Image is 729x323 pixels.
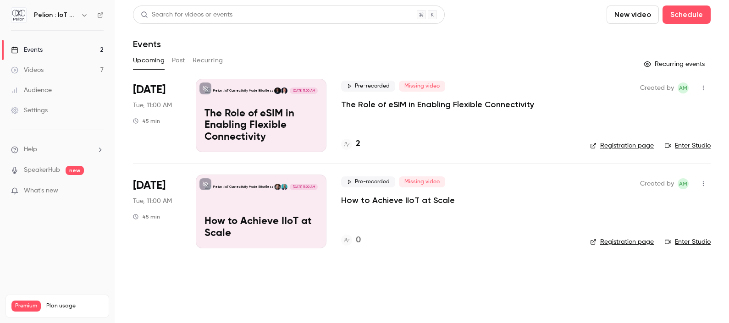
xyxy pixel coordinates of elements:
h4: 2 [356,138,360,150]
h4: 0 [356,234,361,246]
a: Enter Studio [665,141,711,150]
div: 45 min [133,117,160,125]
span: [DATE] [133,82,166,97]
img: Pelion : IoT Connectivity Made Effortless [11,8,26,22]
span: new [66,166,84,175]
img: Alan Tait [274,184,281,190]
div: Videos [11,66,44,75]
span: AM [679,82,687,93]
span: Pre-recorded [341,176,395,187]
button: Recurring [193,53,223,68]
a: Registration page [590,237,654,246]
button: Recurring events [640,57,711,71]
a: How to Achieve IIoT at Scale [341,195,455,206]
h1: Events [133,38,161,49]
span: Missing video [399,81,445,92]
span: Pre-recorded [341,81,395,92]
span: Help [24,145,37,154]
div: Oct 28 Tue, 11:00 AM (Europe/London) [133,175,181,248]
iframe: Noticeable Trigger [93,187,104,195]
p: How to Achieve IIoT at Scale [204,216,318,240]
button: Schedule [663,5,711,24]
button: Past [172,53,185,68]
span: Plan usage [46,302,103,310]
span: Missing video [399,176,445,187]
button: Upcoming [133,53,165,68]
span: What's new [24,186,58,196]
span: [DATE] 11:00 AM [290,88,317,94]
span: [DATE] [133,178,166,193]
img: Fredrik Stålbrand [274,88,281,94]
span: Tue, 11:00 AM [133,101,172,110]
span: Premium [11,301,41,312]
a: 0 [341,234,361,246]
span: [DATE] 11:00 AM [290,184,317,190]
div: Search for videos or events [141,10,232,20]
a: Registration page [590,141,654,150]
span: Created by [640,178,674,189]
div: Settings [11,106,48,115]
p: The Role of eSIM in Enabling Flexible Connectivity [204,108,318,143]
a: SpeakerHub [24,165,60,175]
li: help-dropdown-opener [11,145,104,154]
span: AM [679,178,687,189]
button: New video [607,5,659,24]
div: Events [11,45,43,55]
a: The Role of eSIM in Enabling Flexible Connectivity [341,99,534,110]
span: Created by [640,82,674,93]
span: Tue, 11:00 AM [133,197,172,206]
p: Pelion : IoT Connectivity Made Effortless [213,88,273,93]
h6: Pelion : IoT Connectivity Made Effortless [34,11,77,20]
a: The Role of eSIM in Enabling Flexible Connectivity Pelion : IoT Connectivity Made EffortlessNiall... [196,79,326,152]
a: 2 [341,138,360,150]
div: Audience [11,86,52,95]
span: Anna Murdoch [678,82,689,93]
img: Ulf Seijmer [281,184,287,190]
span: Anna Murdoch [678,178,689,189]
div: Oct 7 Tue, 11:00 AM (Europe/London) [133,79,181,152]
img: Niall Strachan [281,88,287,94]
p: Pelion : IoT Connectivity Made Effortless [213,185,273,189]
a: Enter Studio [665,237,711,246]
a: How to Achieve IIoT at ScalePelion : IoT Connectivity Made EffortlessUlf SeijmerAlan Tait[DATE] 1... [196,175,326,248]
div: 45 min [133,213,160,220]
